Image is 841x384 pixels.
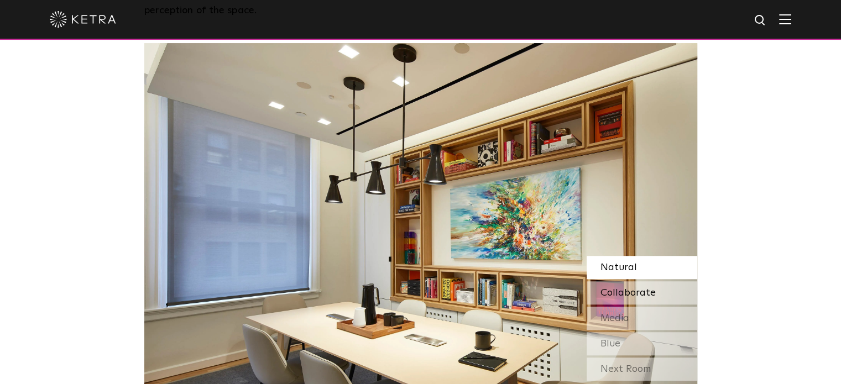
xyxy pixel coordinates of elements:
img: Hamburger%20Nav.svg [779,14,791,24]
span: Natural [600,262,637,272]
img: search icon [754,14,767,28]
span: Media [600,313,629,323]
img: ketra-logo-2019-white [50,11,116,28]
span: Blue [600,339,620,349]
span: Collaborate [600,288,656,298]
div: Next Room [587,357,697,381]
